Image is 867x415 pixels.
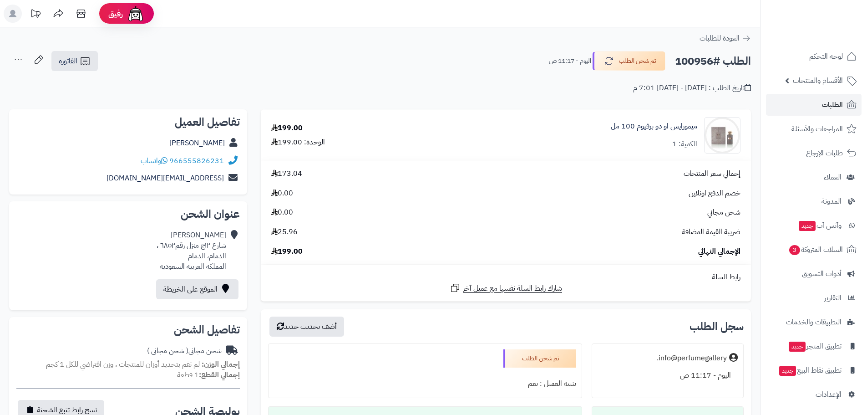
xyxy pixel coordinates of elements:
[672,139,697,149] div: الكمية: 1
[16,324,240,335] h2: تفاصيل الشحن
[766,215,862,236] a: وآتس آبجديد
[822,98,843,111] span: الطلبات
[778,364,842,377] span: تطبيق نقاط البيع
[684,169,740,179] span: إجمالي سعر المنتجات
[766,335,862,357] a: تطبيق المتجرجديد
[169,138,225,149] a: [PERSON_NAME]
[766,384,862,405] a: الإعدادات
[271,188,293,199] span: 0.00
[106,173,224,184] a: [EMAIL_ADDRESS][DOMAIN_NAME]
[789,245,800,255] span: 3
[798,219,842,232] span: وآتس آب
[633,83,751,93] div: تاريخ الطلب : [DATE] - [DATE] 7:01 م
[611,121,697,132] a: ميمورايس او دو برفيوم 100 مل
[809,50,843,63] span: لوحة التحكم
[177,369,240,380] small: 1 قطعة
[46,359,200,370] span: لم تقم بتحديد أوزان للمنتجات ، وزن افتراضي للكل 1 كجم
[705,117,740,154] img: 1739818862-DSC_3023-1-ff-90x90.jpg
[264,272,747,282] div: رابط السلة
[766,94,862,116] a: الطلبات
[271,207,293,218] span: 0.00
[700,33,751,44] a: العودة للطلبات
[199,369,240,380] strong: إجمالي القطع:
[791,123,843,135] span: المراجعات والأسئلة
[274,375,576,393] div: تنبيه العميل : نعم
[156,279,238,299] a: الموقع على الخريطة
[700,33,740,44] span: العودة للطلبات
[779,366,796,376] span: جديد
[788,340,842,353] span: تطبيق المتجر
[593,51,665,71] button: تم شحن الطلب
[59,56,77,67] span: الفاتورة
[157,230,226,272] div: [PERSON_NAME] شارع ١٢ج منزل رقم٦٨٥٢ ، الدمام، الدمام المملكة العربية السعودية
[147,345,188,356] span: ( شحن مجاني )
[802,267,842,280] span: أدوات التسويق
[689,188,740,199] span: خصم الدفع اونلاين
[816,388,842,401] span: الإعدادات
[147,346,222,356] div: شحن مجاني
[169,155,224,166] a: 966555826231
[598,367,738,384] div: اليوم - 11:17 ص
[789,342,806,352] span: جديد
[141,155,167,166] a: واتساب
[675,52,751,71] h2: الطلب #100956
[549,56,591,66] small: اليوم - 11:17 ص
[16,117,240,128] h2: تفاصيل العميل
[766,166,862,188] a: العملاء
[271,227,298,237] span: 25.96
[707,207,740,218] span: شحن مجاني
[766,190,862,212] a: المدونة
[786,316,842,328] span: التطبيقات والخدمات
[824,292,842,304] span: التقارير
[824,171,842,184] span: العملاء
[16,209,240,220] h2: عنوان الشحن
[450,282,562,294] a: شارك رابط السلة نفسها مع عميل آخر
[271,123,303,133] div: 199.00
[766,142,862,164] a: طلبات الإرجاع
[766,359,862,381] a: تطبيق نقاط البيعجديد
[766,239,862,261] a: السلات المتروكة3
[503,349,576,368] div: تم شحن الطلب
[766,287,862,309] a: التقارير
[821,195,842,208] span: المدونة
[766,263,862,285] a: أدوات التسويق
[766,311,862,333] a: التطبيقات والخدمات
[788,243,843,256] span: السلات المتروكة
[108,8,123,19] span: رفيق
[271,246,303,257] span: 199.00
[806,147,843,159] span: طلبات الإرجاع
[269,317,344,337] button: أضف تحديث جديد
[799,221,816,231] span: جديد
[24,5,47,25] a: تحديثات المنصة
[766,118,862,140] a: المراجعات والأسئلة
[690,321,744,332] h3: سجل الطلب
[463,283,562,294] span: شارك رابط السلة نفسها مع عميل آخر
[127,5,145,23] img: ai-face.png
[51,51,98,71] a: الفاتورة
[698,246,740,257] span: الإجمالي النهائي
[202,359,240,370] strong: إجمالي الوزن:
[793,74,843,87] span: الأقسام والمنتجات
[766,46,862,67] a: لوحة التحكم
[657,353,727,364] div: info@perfumegallery.
[682,227,740,237] span: ضريبة القيمة المضافة
[271,137,325,148] div: الوحدة: 199.00
[271,169,302,179] span: 173.04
